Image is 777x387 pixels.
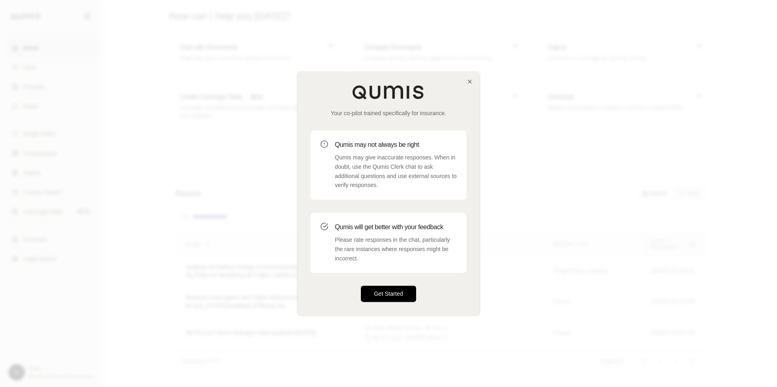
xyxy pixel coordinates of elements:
h3: Qumis will get better with your feedback [335,222,457,232]
p: Your co-pilot trained specifically for insurance. [310,109,467,117]
p: Qumis may give inaccurate responses. When in doubt, use the Qumis Clerk chat to ask additional qu... [335,153,457,190]
img: Qumis Logo [352,85,425,99]
p: Please rate responses in the chat, particularly the rare instances where responses might be incor... [335,235,457,263]
button: Get Started [361,286,416,302]
h3: Qumis may not always be right [335,140,457,150]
